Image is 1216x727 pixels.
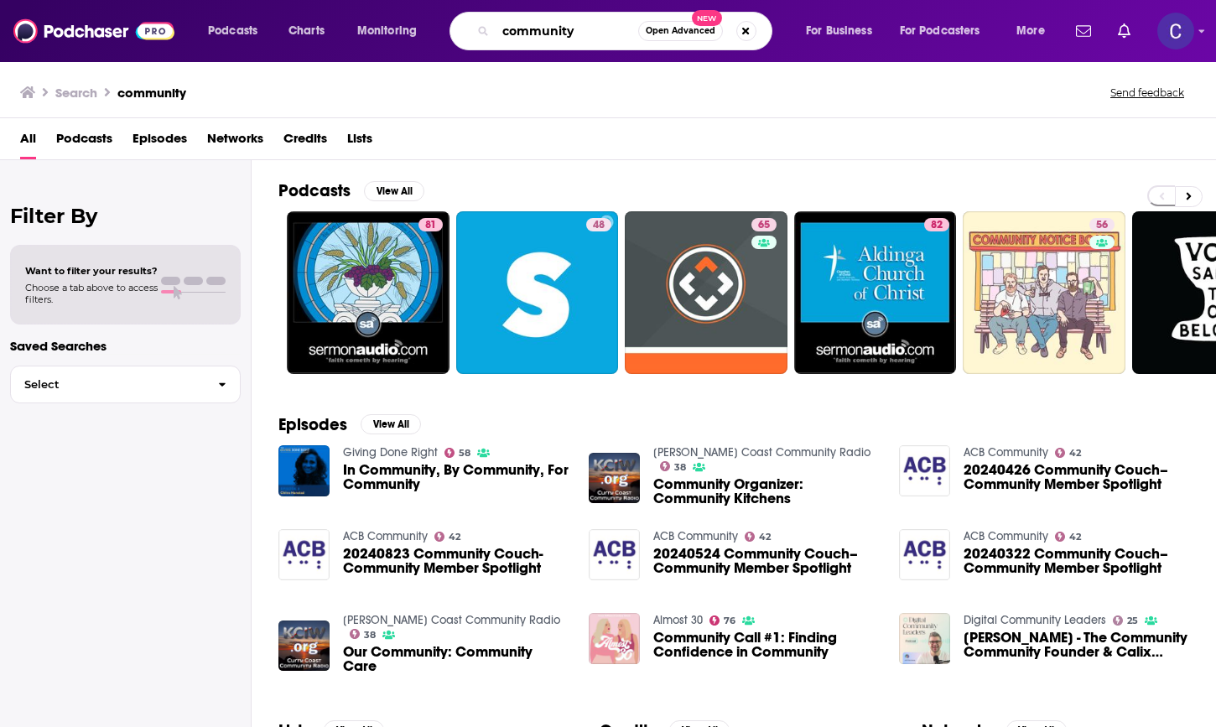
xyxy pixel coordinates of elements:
[586,218,611,231] a: 48
[1105,86,1189,100] button: Send feedback
[1157,13,1194,49] img: User Profile
[11,379,205,390] span: Select
[117,85,186,101] h3: community
[794,211,957,374] a: 82
[456,211,619,374] a: 48
[964,463,1189,491] a: 20240426 Community Couch–Community Member Spotlight
[1157,13,1194,49] button: Show profile menu
[1005,18,1066,44] button: open menu
[278,180,424,201] a: PodcastsView All
[25,282,158,305] span: Choose a tab above to access filters.
[278,18,335,44] a: Charts
[185,99,283,110] div: Keywords by Traffic
[361,414,421,434] button: View All
[55,85,97,101] h3: Search
[900,19,980,43] span: For Podcasters
[638,21,723,41] button: Open AdvancedNew
[745,532,772,542] a: 42
[13,15,174,47] img: Podchaser - Follow, Share and Rate Podcasts
[964,529,1048,543] a: ACB Community
[653,613,703,627] a: Almost 30
[653,631,879,659] a: Community Call #1: Finding Confidence in Community
[10,338,241,354] p: Saved Searches
[1157,13,1194,49] span: Logged in as publicityxxtina
[278,621,330,672] img: Our Community: Community Care
[364,181,424,201] button: View All
[589,529,640,580] a: 20240524 Community Couch–Community Member Spotlight
[1069,533,1081,541] span: 42
[1127,617,1138,625] span: 25
[653,547,879,575] a: 20240524 Community Couch–Community Member Spotlight
[425,217,436,234] span: 81
[1069,449,1081,457] span: 42
[674,464,686,471] span: 38
[278,445,330,496] img: In Community, By Community, For Community
[449,533,460,541] span: 42
[964,547,1189,575] a: 20240322 Community Couch–Community Member Spotlight
[343,445,438,460] a: Giving Done Right
[924,218,949,231] a: 82
[593,217,605,234] span: 48
[964,631,1189,659] span: [PERSON_NAME] - The Community Community Founder & Calix Community Manager | Digital Community Lea...
[1096,217,1108,234] span: 56
[278,529,330,580] img: 20240823 Community Couch-Community Member Spotlight
[589,453,640,504] img: Community Organizer: Community Kitchens
[1055,448,1082,458] a: 42
[1069,17,1098,45] a: Show notifications dropdown
[357,19,417,43] span: Monitoring
[343,613,560,627] a: Curry Coast Community Radio
[899,613,950,664] img: Nikki Thibodeau - The Community Community Founder & Calix Community Manager | Digital Community L...
[751,218,777,231] a: 65
[465,12,788,50] div: Search podcasts, credits, & more...
[343,645,569,673] a: Our Community: Community Care
[444,448,471,458] a: 58
[283,125,327,159] span: Credits
[589,613,640,664] img: Community Call #1: Finding Confidence in Community
[653,445,870,460] a: Curry Coast Community Radio
[27,27,40,40] img: logo_orange.svg
[1055,532,1082,542] a: 42
[931,217,943,234] span: 82
[459,449,470,457] span: 58
[347,125,372,159] a: Lists
[45,97,59,111] img: tab_domain_overview_orange.svg
[196,18,279,44] button: open menu
[653,477,879,506] a: Community Organizer: Community Kitchens
[709,615,736,626] a: 76
[27,44,40,57] img: website_grey.svg
[646,27,715,35] span: Open Advanced
[343,547,569,575] a: 20240823 Community Couch-Community Member Spotlight
[287,211,450,374] a: 81
[25,265,158,277] span: Want to filter your results?
[56,125,112,159] a: Podcasts
[794,18,893,44] button: open menu
[1089,218,1115,231] a: 56
[759,533,771,541] span: 42
[133,125,187,159] a: Episodes
[64,99,150,110] div: Domain Overview
[208,19,257,43] span: Podcasts
[364,631,376,639] span: 38
[10,204,241,228] h2: Filter By
[278,414,347,435] h2: Episodes
[418,218,443,231] a: 81
[899,529,950,580] img: 20240322 Community Couch–Community Member Spotlight
[899,445,950,496] img: 20240426 Community Couch–Community Member Spotlight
